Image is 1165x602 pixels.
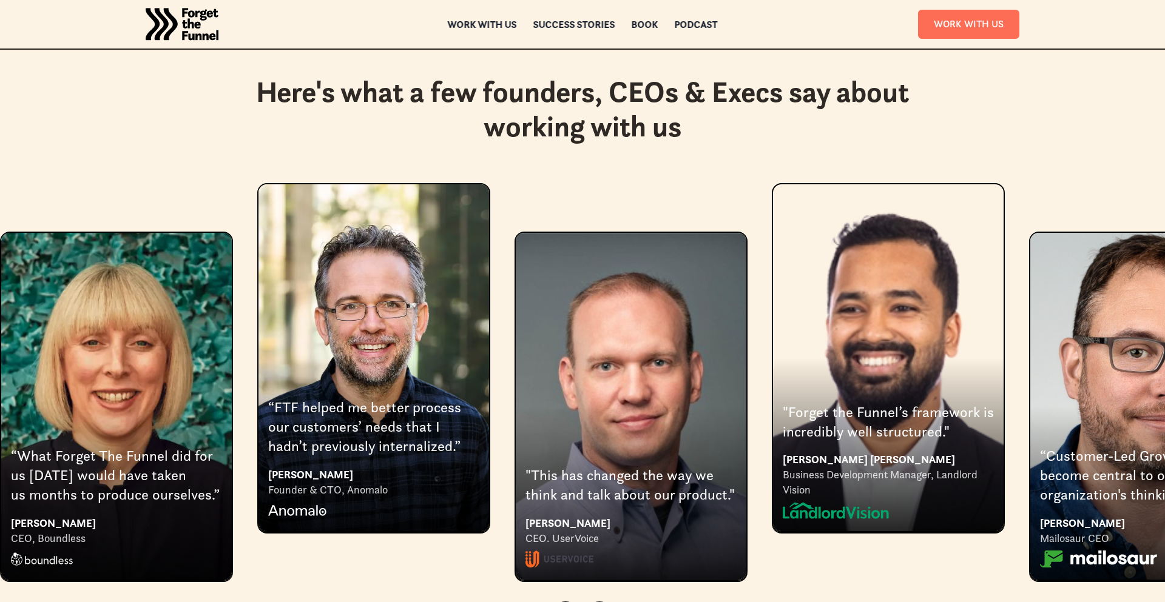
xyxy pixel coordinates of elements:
[675,20,718,28] a: Podcast
[525,466,737,505] div: "This has changed the way we think and talk about our product."
[525,531,737,546] div: CEO. UserVoice
[525,515,737,531] div: [PERSON_NAME]
[11,515,222,531] div: [PERSON_NAME]
[206,75,959,144] h2: Here's what a few founders, CEOs & Execs say about working with us
[918,10,1019,38] a: Work With Us
[11,531,222,546] div: CEO, Boundless
[783,467,994,497] div: Business Development Manager, Landlord Vision
[533,20,615,28] a: Success Stories
[448,20,517,28] a: Work with us
[11,446,222,505] div: “What Forget The Funnel did for us [DATE] would have taken us months to produce ourselves.”
[257,183,490,532] div: 9 of 9
[515,183,748,581] div: 1 of 9
[783,451,994,467] div: [PERSON_NAME] [PERSON_NAME]
[268,398,479,457] div: “FTF helped me better process our customers’ needs that I hadn’t previously internalized.”
[268,483,479,497] div: Founder & CTO, Anomalo
[268,466,479,483] div: [PERSON_NAME]
[783,403,994,442] div: "Forget the Funnel’s framework is incredibly well structured."
[632,20,658,28] a: Book
[772,183,1005,532] div: 2 of 9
